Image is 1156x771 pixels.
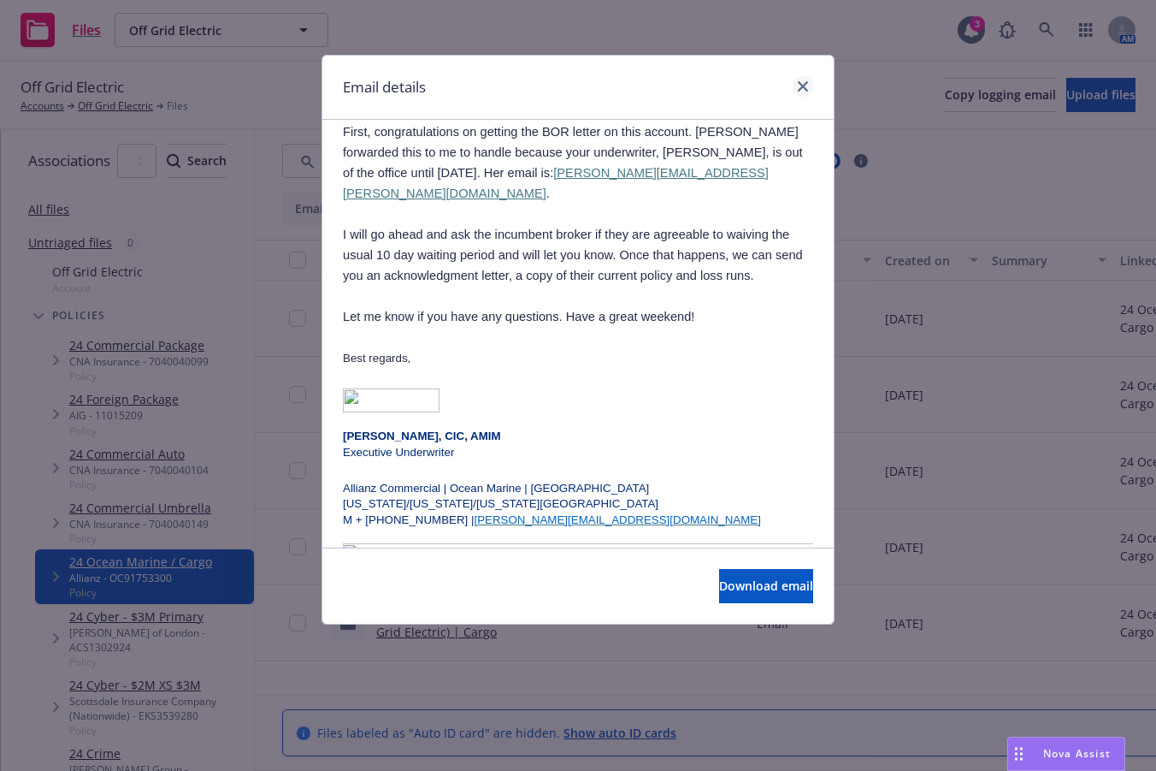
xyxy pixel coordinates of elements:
span: M + [PHONE_NUMBER] | [343,513,761,526]
span: Nova Assist [1043,746,1111,761]
a: close [793,76,813,97]
div: Drag to move [1008,738,1029,770]
a: [PERSON_NAME][EMAIL_ADDRESS][PERSON_NAME][DOMAIN_NAME] [343,166,769,200]
span: Best regards, [343,352,410,365]
h1: Email details [343,76,426,98]
img: image004.png@01DC0876.301C33B0 [343,388,439,412]
span: [PERSON_NAME], CIC, AMIM [343,430,501,442]
span: Let me know if you have any questions. Have a great weekend! [343,310,694,323]
span: Download email [719,578,813,594]
span: I will go ahead and ask the incumbent broker if they are agreeable to waiving the usual 10 day wa... [343,228,803,282]
button: Nova Assist [1007,737,1125,771]
span: Executive Underwriter [343,446,454,459]
span: First, congratulations on getting the BOR letter on this account. [PERSON_NAME] forwarded this to... [343,125,803,200]
button: Download email [719,569,813,603]
img: image005.jpg@01DC0876.301C33B0 [343,543,813,667]
span: Allianz Commercial | Ocean Marine | [GEOGRAPHIC_DATA][US_STATE]/[US_STATE]/[US_STATE][GEOGRAPHIC_... [343,482,658,510]
a: [PERSON_NAME][EMAIL_ADDRESS][DOMAIN_NAME] [474,513,761,526]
